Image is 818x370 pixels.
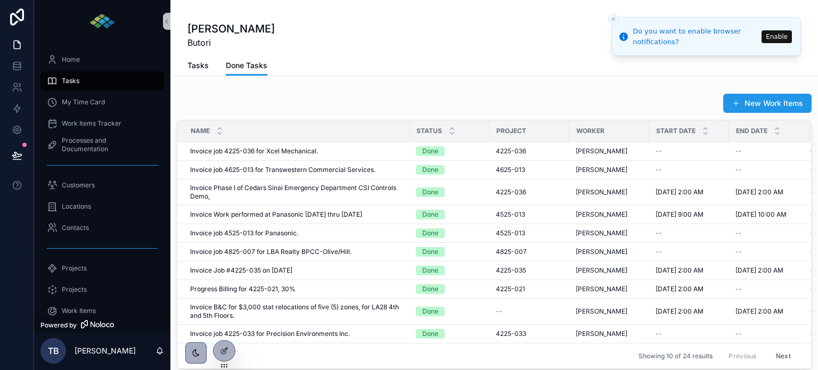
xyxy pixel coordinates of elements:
[576,266,643,275] a: [PERSON_NAME]
[656,248,662,256] span: --
[735,307,783,316] span: [DATE] 2:00 AM
[496,229,525,237] a: 4525-013
[735,285,803,293] a: --
[496,248,527,256] a: 4825-007
[576,210,627,219] a: [PERSON_NAME]
[422,266,438,275] div: Done
[576,266,627,275] span: [PERSON_NAME]
[422,329,438,339] div: Done
[735,229,742,237] span: --
[40,50,164,69] a: Home
[190,266,292,275] span: Invoice Job #4225-035 on [DATE]
[40,301,164,320] a: Work Items
[416,210,483,219] a: Done
[576,188,643,196] a: [PERSON_NAME]
[656,330,723,338] a: --
[187,56,209,77] a: Tasks
[810,248,816,256] span: --
[656,188,704,196] span: [DATE] 2:00 AM
[810,229,816,237] span: --
[576,147,627,155] a: [PERSON_NAME]
[190,166,403,174] a: Invoice job 4625-013 for Transwestern Commercial Services.
[656,210,723,219] a: [DATE] 9:00 AM
[496,266,563,275] a: 4225-035
[496,166,563,174] a: 4625-013
[190,166,375,174] span: Invoice job 4625-013 for Transwestern Commercial Services.
[226,56,267,76] a: Done Tasks
[656,248,723,256] a: --
[735,188,803,196] a: [DATE] 2:00 AM
[496,266,526,275] span: 4225-035
[656,229,662,237] span: --
[576,188,627,196] a: [PERSON_NAME]
[576,330,627,338] a: [PERSON_NAME]
[62,181,95,190] span: Customers
[656,229,723,237] a: --
[656,266,704,275] span: [DATE] 2:00 AM
[496,307,563,316] a: --
[496,285,563,293] a: 4225-021
[416,228,483,238] a: Done
[656,188,723,196] a: [DATE] 2:00 AM
[496,188,526,196] span: 4225-036
[736,127,767,135] span: End Date
[656,210,704,219] span: [DATE] 9:00 AM
[416,284,483,294] a: Done
[62,202,91,211] span: Locations
[416,266,483,275] a: Done
[496,210,525,219] a: 4525-013
[191,127,210,135] span: Name
[656,127,696,135] span: Start Date
[40,114,164,133] a: Work Items Tracker
[656,307,704,316] span: [DATE] 2:00 AM
[576,210,643,219] a: [PERSON_NAME]
[496,147,563,155] a: 4225-036
[735,147,742,155] span: --
[422,247,438,257] div: Done
[576,248,627,256] a: [PERSON_NAME]
[496,210,563,219] a: 4525-013
[190,184,403,201] a: Invoice Phase I of Cedars Sinai Emergency Department CSI Controls Demo,
[762,30,792,43] button: Enable
[40,321,77,330] span: Powered by
[735,166,742,174] span: --
[496,330,526,338] a: 4225-033
[576,307,627,316] a: [PERSON_NAME]
[48,344,59,357] span: TB
[735,147,803,155] a: --
[62,136,153,153] span: Processes and Documentation
[416,146,483,156] a: Done
[190,285,296,293] span: Progress Billing for 4225-021, 30%
[576,229,627,237] a: [PERSON_NAME]
[416,247,483,257] a: Done
[735,285,742,293] span: --
[190,248,351,256] span: Invoice job 4825-007 for LBA Realty BPCC-Olive/Hill.
[496,147,526,155] a: 4225-036
[496,330,563,338] a: 4225-033
[735,210,787,219] span: [DATE] 10:00 AM
[639,352,713,360] span: Showing 10 of 24 results
[576,330,643,338] a: [PERSON_NAME]
[34,318,170,332] a: Powered by
[190,210,362,219] span: Invoice Work performed at Panasonic [DATE] thru [DATE]
[735,210,803,219] a: [DATE] 10:00 AM
[416,329,483,339] a: Done
[656,147,662,155] span: --
[496,285,525,293] a: 4225-021
[190,330,350,338] span: Invoice job 4225-033 for Precision Environments Inc.
[416,127,442,135] span: Status
[62,55,80,64] span: Home
[190,303,403,320] a: Invoice B&C for $3,000 stat relocations of five (5) zones, for LA28 4th and 5th Floors.
[416,307,483,316] a: Done
[576,285,643,293] a: [PERSON_NAME]
[34,43,170,318] div: scrollable content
